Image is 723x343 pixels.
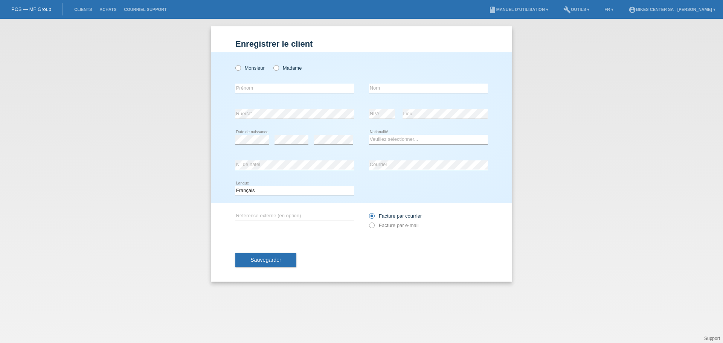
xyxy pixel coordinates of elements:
input: Facture par e-mail [369,223,374,232]
i: build [563,6,571,14]
a: buildOutils ▾ [560,7,593,12]
a: FR ▾ [601,7,617,12]
input: Facture par courrier [369,213,374,223]
span: Sauvegarder [250,257,281,263]
a: Support [704,336,720,341]
input: Monsieur [235,65,240,70]
label: Monsieur [235,65,265,71]
a: account_circleBIKES CENTER SA - [PERSON_NAME] ▾ [625,7,719,12]
a: POS — MF Group [11,6,51,12]
input: Madame [273,65,278,70]
a: Achats [96,7,120,12]
label: Madame [273,65,302,71]
i: account_circle [628,6,636,14]
h1: Enregistrer le client [235,39,488,49]
label: Facture par courrier [369,213,422,219]
i: book [489,6,496,14]
label: Facture par e-mail [369,223,418,228]
a: bookManuel d’utilisation ▾ [485,7,552,12]
button: Sauvegarder [235,253,296,267]
a: Clients [70,7,96,12]
a: Courriel Support [120,7,170,12]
